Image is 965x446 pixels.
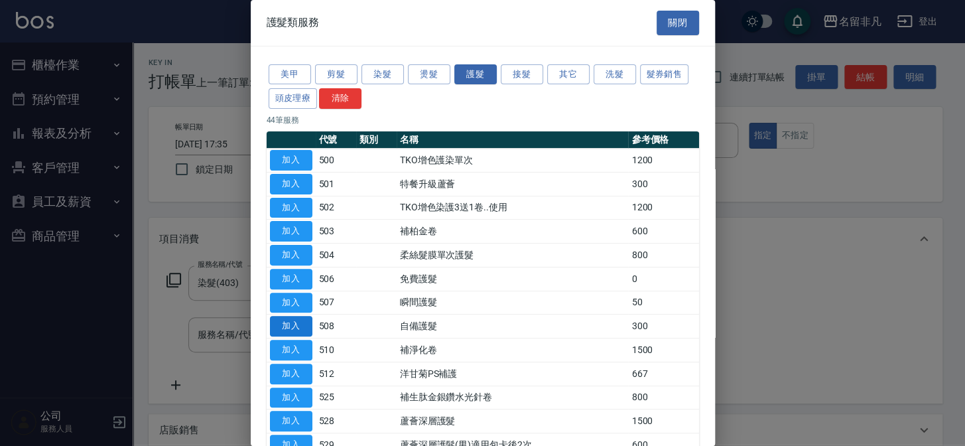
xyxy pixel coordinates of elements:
td: 蘆薈深層護髮 [397,409,629,433]
td: 528 [316,409,356,433]
button: 加入 [270,316,312,336]
button: 其它 [547,64,590,85]
td: 506 [316,267,356,291]
td: 50 [628,291,698,315]
td: 免費護髮 [397,267,629,291]
td: 800 [628,386,698,409]
button: 加入 [270,411,312,431]
td: 504 [316,244,356,267]
button: 頭皮理療 [269,88,318,109]
td: 自備護髮 [397,315,629,338]
button: 加入 [270,293,312,313]
td: 補柏金卷 [397,220,629,244]
td: 667 [628,362,698,386]
button: 剪髮 [315,64,357,85]
button: 美甲 [269,64,311,85]
td: 柔絲髮膜單次護髮 [397,244,629,267]
td: 1200 [628,149,698,173]
td: 特餐升級蘆薈 [397,172,629,196]
td: 500 [316,149,356,173]
td: TKO增色護染單次 [397,149,629,173]
td: TKO增色染護3送1卷..使用 [397,196,629,220]
td: 800 [628,244,698,267]
td: 512 [316,362,356,386]
button: 燙髮 [408,64,450,85]
td: 508 [316,315,356,338]
td: 瞬間護髮 [397,291,629,315]
td: 0 [628,267,698,291]
th: 名稱 [397,131,629,149]
td: 600 [628,220,698,244]
button: 加入 [270,150,312,171]
button: 加入 [270,388,312,408]
td: 300 [628,315,698,338]
button: 關閉 [657,11,699,35]
th: 參考價格 [628,131,698,149]
button: 加入 [270,174,312,194]
td: 501 [316,172,356,196]
td: 1500 [628,338,698,362]
td: 300 [628,172,698,196]
td: 503 [316,220,356,244]
button: 清除 [319,88,361,109]
td: 洋甘菊PS補護 [397,362,629,386]
button: 加入 [270,340,312,360]
button: 接髮 [501,64,543,85]
button: 髮券銷售 [640,64,689,85]
td: 507 [316,291,356,315]
td: 1500 [628,409,698,433]
td: 502 [316,196,356,220]
button: 加入 [270,245,312,265]
th: 代號 [316,131,356,149]
button: 護髮 [454,64,497,85]
button: 加入 [270,221,312,242]
td: 補生肽金銀鑽水光針卷 [397,386,629,409]
button: 洗髮 [594,64,636,85]
td: 510 [316,338,356,362]
td: 1200 [628,196,698,220]
span: 護髮類服務 [267,16,320,29]
button: 加入 [270,269,312,289]
th: 類別 [356,131,397,149]
p: 44 筆服務 [267,114,699,126]
td: 525 [316,386,356,409]
button: 加入 [270,364,312,384]
button: 染髮 [361,64,404,85]
td: 補淨化卷 [397,338,629,362]
button: 加入 [270,198,312,218]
